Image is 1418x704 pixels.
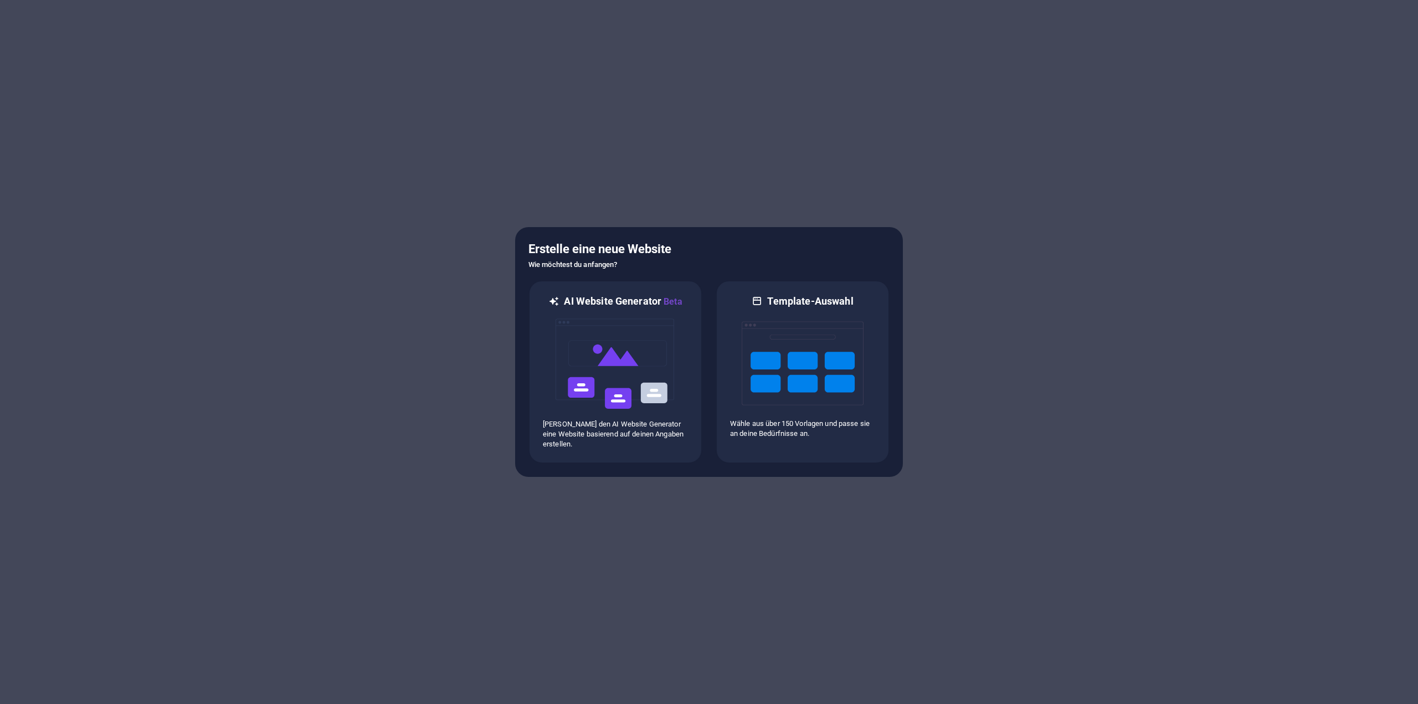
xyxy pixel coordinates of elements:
[528,258,890,271] h6: Wie möchtest du anfangen?
[528,240,890,258] h5: Erstelle eine neue Website
[767,295,853,308] h6: Template-Auswahl
[716,280,890,464] div: Template-AuswahlWähle aus über 150 Vorlagen und passe sie an deine Bedürfnisse an.
[564,295,682,309] h6: AI Website Generator
[528,280,702,464] div: AI Website GeneratorBetaai[PERSON_NAME] den AI Website Generator eine Website basierend auf deine...
[543,419,688,449] p: [PERSON_NAME] den AI Website Generator eine Website basierend auf deinen Angaben erstellen.
[554,309,676,419] img: ai
[730,419,875,439] p: Wähle aus über 150 Vorlagen und passe sie an deine Bedürfnisse an.
[661,296,682,307] span: Beta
